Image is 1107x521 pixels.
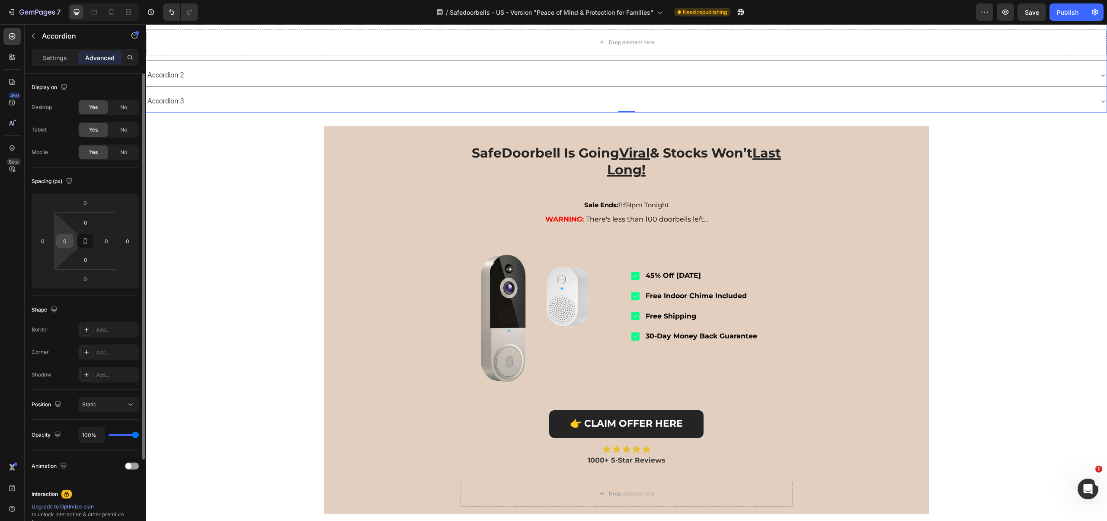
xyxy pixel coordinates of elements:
input: 0px [77,253,94,266]
div: Upgrade to Optimize plan [32,503,139,511]
strong: 30-Day Money Back Guarantee [500,308,611,316]
div: 450 [8,92,21,99]
u: Last Long! [461,121,635,154]
div: Mobile [32,148,48,156]
img: gempages_570336046982628576-ea90dc0c-3f3e-4ee5-9ec4-6faa1e56f918.png [308,209,477,379]
strong: SafeDoorbell Is Going & Stocks Won’t [326,121,635,154]
div: Spacing (px) [32,176,74,187]
input: 0 [121,235,134,248]
div: Border [32,326,48,334]
span: There's less than 100 doorbells left... [438,191,562,199]
p: 7 [57,7,61,17]
span: Yes [89,148,98,156]
u: Viral [474,121,504,137]
strong: 👉 CLAIM OFFER HERE [424,393,537,405]
span: Need republishing [683,8,727,16]
span: Static [82,401,96,408]
button: Save [1017,3,1046,21]
p: Advanced [85,53,115,62]
div: Desktop [32,103,52,111]
input: 0px [77,216,94,229]
span: / [446,8,448,17]
div: Drop element here [463,466,509,473]
div: Add... [96,349,137,357]
span: No [120,126,127,134]
span: 1 [1095,466,1102,473]
strong: 1000+ 5-Star Reviews [442,432,520,440]
button: Publish [1049,3,1086,21]
strong: WARNING: [400,191,438,199]
div: Add... [96,326,137,334]
div: Add... [96,371,137,379]
span: Safedoorbells - US - Version "Peace of Mind & Protection for Families" [450,8,653,17]
div: Opacity [32,429,63,441]
input: 0 [36,235,49,248]
input: Auto [79,427,105,443]
a: 👉 CLAIM OFFER HERE [403,386,558,414]
strong: Free Indoor Chime Included [500,267,601,276]
span: No [120,103,127,111]
span: Yes [89,126,98,134]
span: 11:59pm Tonight [438,177,523,185]
strong: Free Shipping [500,288,550,296]
div: Animation [32,460,69,472]
div: Undo/Redo [163,3,198,21]
div: Shadow [32,371,51,379]
input: 0 [77,273,94,286]
strong: Sale Ends: [438,177,473,185]
p: Settings [43,53,67,62]
p: Accordion [42,31,115,41]
div: Interaction [32,490,58,498]
div: Position [32,399,63,411]
span: Yes [89,103,98,111]
div: Beta [6,158,21,165]
div: Shape [32,304,59,316]
input: 0px [58,235,71,248]
input: 0px [100,235,113,248]
div: Publish [1057,8,1078,17]
span: No [120,148,127,156]
iframe: Intercom live chat [1078,479,1098,499]
button: 7 [3,3,64,21]
button: Static [78,397,139,412]
span: Save [1025,9,1039,16]
strong: 45% Off [DATE] [500,247,555,255]
div: Tablet [32,126,47,134]
div: Corner [32,348,49,356]
input: 0 [77,196,94,209]
iframe: Design area [146,24,1107,521]
div: Display on [32,82,69,93]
